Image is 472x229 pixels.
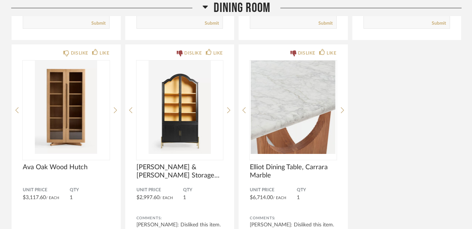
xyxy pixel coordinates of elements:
[205,20,219,27] a: Submit
[23,61,110,154] div: 0
[273,196,286,200] span: / Each
[23,195,46,200] span: $3,117.60
[71,49,88,57] div: DISLIKE
[136,221,223,229] div: [PERSON_NAME]: Disliked this item.
[183,195,186,200] span: 1
[327,49,336,57] div: LIKE
[23,163,110,171] span: Ava Oak Wood Hutch
[298,49,315,57] div: DISLIKE
[183,187,223,193] span: QTY
[250,163,337,180] span: Elliot Dining Table, Carrara Marble
[213,49,223,57] div: LIKE
[136,187,183,193] span: Unit Price
[160,196,173,200] span: / Each
[250,187,297,193] span: Unit Price
[70,187,110,193] span: QTY
[250,61,337,154] div: 2
[23,187,70,193] span: Unit Price
[136,61,223,154] div: 0
[184,49,202,57] div: DISLIKE
[91,20,106,27] a: Submit
[432,20,446,27] a: Submit
[136,61,223,154] img: undefined
[100,49,109,57] div: LIKE
[250,61,337,154] img: undefined
[70,195,73,200] span: 1
[297,187,337,193] span: QTY
[250,214,337,222] div: Comments:
[23,61,110,154] img: undefined
[136,195,160,200] span: $2,997.60
[297,195,300,200] span: 1
[250,195,273,200] span: $6,714.00
[46,196,59,200] span: / Each
[318,20,333,27] a: Submit
[136,214,223,222] div: Comments:
[136,163,223,180] span: [PERSON_NAME] & [PERSON_NAME] Storage Hutch
[250,221,337,229] div: [PERSON_NAME]: Disliked this item.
